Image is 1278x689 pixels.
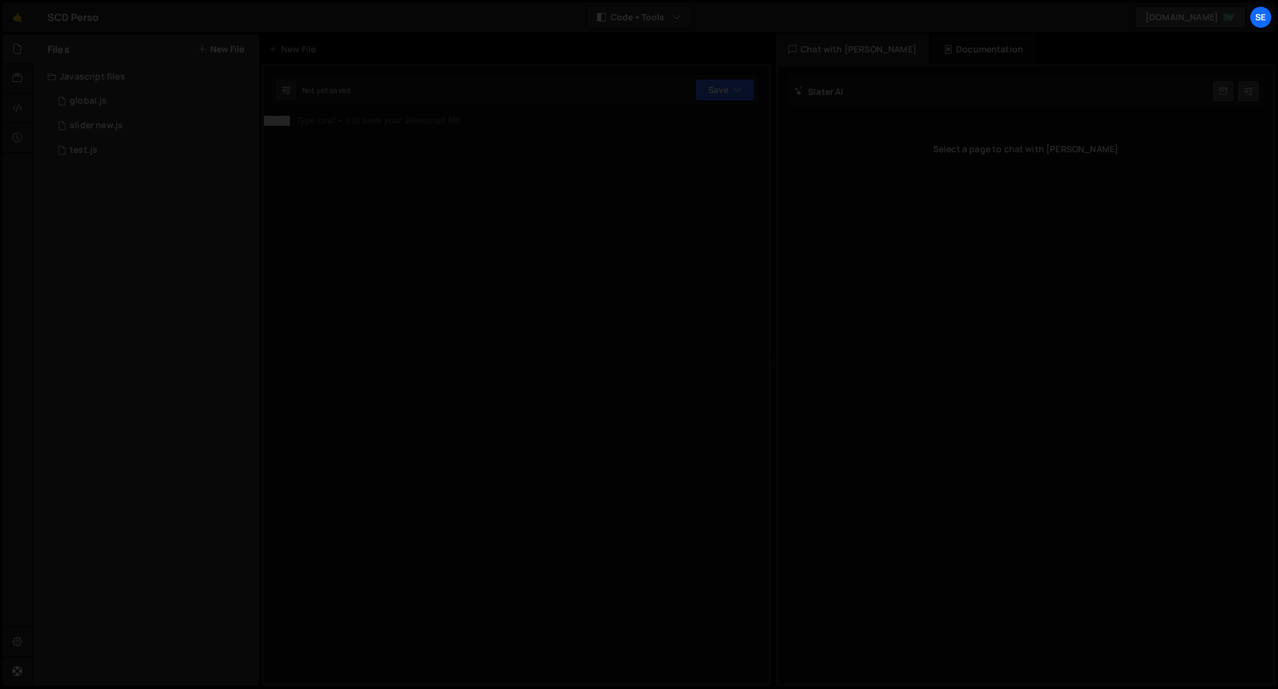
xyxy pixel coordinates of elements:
[931,35,1036,64] div: Documentation
[70,145,97,156] div: test.js
[70,96,107,107] div: global.js
[47,43,70,56] h2: Files
[776,35,929,64] div: Chat with [PERSON_NAME]
[2,2,33,32] a: 🤙
[269,43,321,55] div: New File
[788,124,1263,174] div: Select a page to chat with [PERSON_NAME]
[70,120,123,131] div: slider new.js
[1135,6,1246,28] a: [DOMAIN_NAME]
[296,116,462,125] div: Type cmd + s to save your Javascript file.
[264,116,290,126] div: 1
[587,6,691,28] button: Code + Tools
[47,10,99,25] div: SCD Perso
[695,79,755,101] button: Save
[794,86,844,97] h2: Slater AI
[1250,6,1272,28] a: Se
[47,113,259,138] div: 3360/42483.js
[198,44,244,54] button: New File
[302,85,350,96] div: Not yet saved
[47,89,259,113] div: 3360/40599.js
[33,64,259,89] div: Javascript files
[47,138,259,163] div: 3360/40705.js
